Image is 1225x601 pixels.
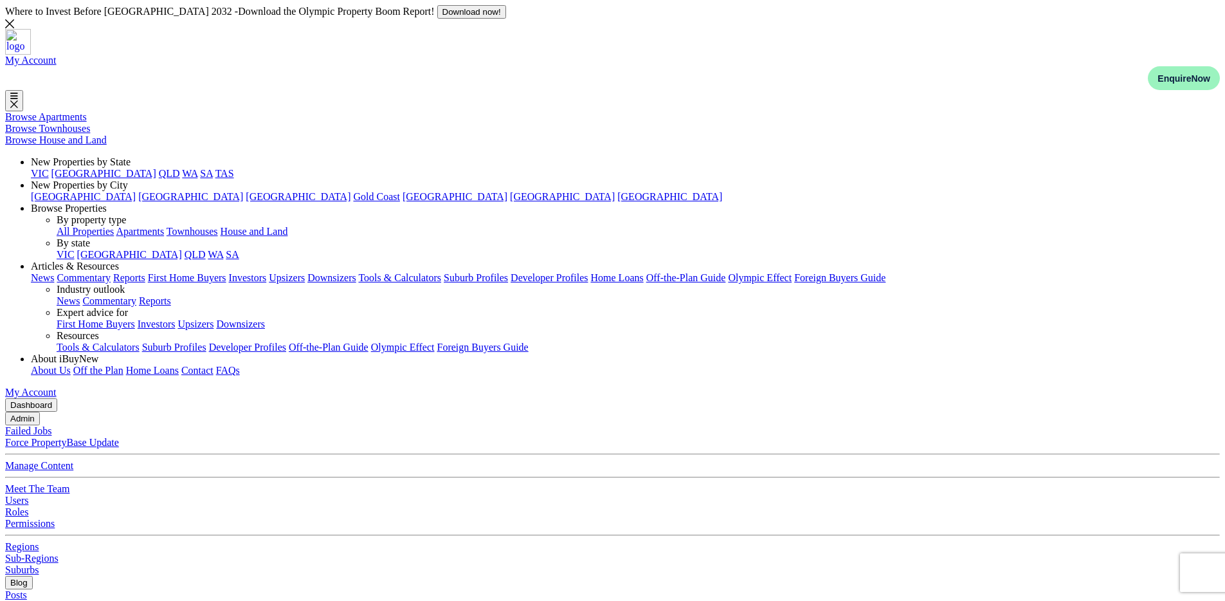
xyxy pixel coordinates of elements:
[57,272,111,283] a: Commentary
[57,342,140,353] a: Tools & Calculators
[216,319,265,329] a: Downsizers
[5,576,33,589] button: Blog
[1148,66,1220,90] button: EnquireNow
[444,272,508,283] a: Suburb Profiles
[5,506,28,517] a: Roles
[226,249,239,260] a: SA
[138,319,176,329] a: Investors
[159,168,180,179] a: QLD
[73,365,123,376] a: Off the Plan
[5,425,51,436] a: Failed Jobs
[57,249,75,260] a: VIC
[5,460,73,471] a: Manage Content
[5,6,437,17] span: Where to Invest Before [GEOGRAPHIC_DATA] 2032 -
[5,123,90,134] a: Browse Townhouses
[238,6,434,17] span: Download the Olympic Property Boom Report!
[307,272,356,283] a: Downsizers
[57,295,80,306] a: News
[31,272,54,283] a: News
[511,272,588,283] a: Developer Profiles
[31,191,136,202] a: [GEOGRAPHIC_DATA]
[5,55,57,66] a: account
[5,398,57,412] button: Dashboard
[617,191,722,202] a: [GEOGRAPHIC_DATA]
[5,518,55,529] a: Permissions
[77,249,182,260] a: [GEOGRAPHIC_DATA]
[209,342,286,353] a: Developer Profiles
[728,272,792,283] a: Olympic Effect
[31,168,49,179] a: VIC
[57,214,126,225] a: By property type
[116,226,164,237] a: Apartments
[126,365,179,376] a: Home Loans
[5,29,1220,55] a: navigations
[31,180,128,190] a: New Properties by City
[57,226,114,237] a: All Properties
[221,226,288,237] a: House and Land
[82,295,136,306] a: Commentary
[437,5,506,19] button: Download now!
[5,437,119,448] a: Force PropertyBase Update
[5,553,59,564] a: Sub-Regions
[31,365,71,376] a: About Us
[185,249,206,260] a: QLD
[31,156,131,167] a: New Properties by State
[57,307,128,318] a: Expert advice for
[31,261,119,272] a: Articles & Resources
[5,412,40,425] button: Admin
[5,29,31,55] img: logo
[591,272,644,283] a: Home Loans
[358,272,441,283] a: Tools & Calculators
[148,272,226,283] a: First Home Buyers
[167,226,218,237] a: Townhouses
[5,495,28,506] a: Users
[5,387,57,398] a: account
[138,191,243,202] a: [GEOGRAPHIC_DATA]
[51,168,156,179] a: [GEOGRAPHIC_DATA]
[646,272,726,283] a: Off-the-Plan Guide
[5,90,23,111] button: Toggle navigation
[289,342,368,353] a: Off-the-Plan Guide
[510,191,615,202] a: [GEOGRAPHIC_DATA]
[5,589,27,600] a: Posts
[57,284,125,295] a: Industry outlook
[200,168,213,179] a: SA
[208,249,223,260] a: WA
[31,203,107,214] a: Browse Properties
[182,168,197,179] a: WA
[177,319,213,329] a: Upsizers
[353,191,399,202] a: Gold Coast
[5,111,87,122] a: Browse Apartments
[229,272,267,283] a: Investors
[142,342,206,353] a: Suburb Profiles
[215,168,234,179] a: TAS
[31,353,98,364] a: About iBuyNew
[794,272,885,283] a: Foreign Buyers Guide
[403,191,507,202] a: [GEOGRAPHIC_DATA]
[57,330,99,341] a: Resources
[5,483,69,494] a: Meet The Team
[57,319,135,329] a: First Home Buyers
[5,541,39,552] a: Regions
[246,191,350,202] a: [GEOGRAPHIC_DATA]
[437,342,529,353] a: Foreign Buyers Guide
[371,342,435,353] a: Olympic Effect
[139,295,171,306] a: Reports
[216,365,240,376] a: FAQs
[5,564,39,575] a: Suburbs
[1191,73,1210,84] span: Now
[181,365,213,376] a: Contact
[5,134,107,145] a: Browse House and Land
[113,272,145,283] a: Reports
[57,237,90,248] a: By state
[269,272,305,283] a: Upsizers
